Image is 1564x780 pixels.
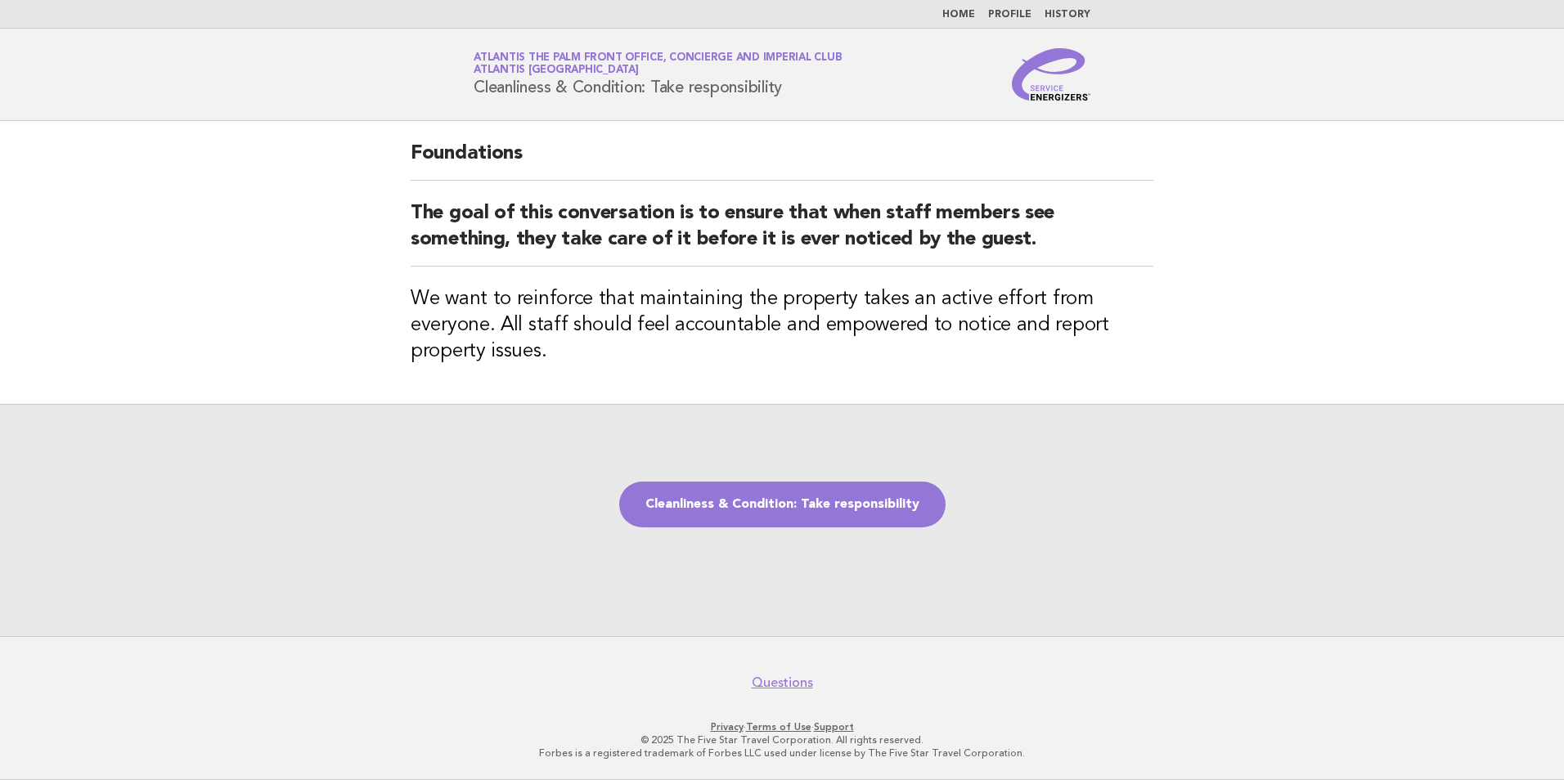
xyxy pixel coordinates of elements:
[411,286,1153,365] h3: We want to reinforce that maintaining the property takes an active effort from everyone. All staf...
[1012,48,1090,101] img: Service Energizers
[814,721,854,733] a: Support
[619,482,946,527] a: Cleanliness & Condition: Take responsibility
[746,721,811,733] a: Terms of Use
[411,141,1153,181] h2: Foundations
[474,53,842,96] h1: Cleanliness & Condition: Take responsibility
[281,720,1283,733] p: · ·
[988,10,1031,20] a: Profile
[281,746,1283,760] p: Forbes is a registered trademark of Forbes LLC used under license by The Five Star Travel Corpora...
[1045,10,1090,20] a: History
[411,200,1153,267] h2: The goal of this conversation is to ensure that when staff members see something, they take care ...
[281,733,1283,746] p: © 2025 The Five Star Travel Corporation. All rights reserved.
[474,65,639,76] span: Atlantis [GEOGRAPHIC_DATA]
[942,10,975,20] a: Home
[711,721,744,733] a: Privacy
[474,52,842,75] a: Atlantis The Palm Front Office, Concierge and Imperial ClubAtlantis [GEOGRAPHIC_DATA]
[752,675,813,691] a: Questions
